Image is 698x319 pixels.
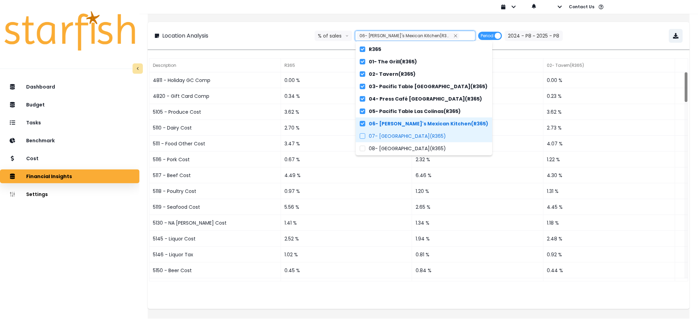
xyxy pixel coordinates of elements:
[281,247,413,263] div: 1.02 %
[281,72,413,88] div: 0.00 %
[544,152,675,167] div: 1.22 %
[412,167,544,183] div: 6.46 %
[412,247,544,263] div: 0.81 %
[149,120,281,136] div: 5110 - Dairy Cost
[281,278,413,294] div: 0.12 %
[281,231,413,247] div: 2.52 %
[26,102,45,108] p: Budget
[281,183,413,199] div: 0.97 %
[149,104,281,120] div: 5105 - Produce Cost
[149,88,281,104] div: 4820 - Gift Card Comp
[281,59,413,72] div: R365
[149,72,281,88] div: 4811 - Holiday GC Comp
[544,199,675,215] div: 4.45 %
[281,136,413,152] div: 3.47 %
[412,231,544,247] div: 1.94 %
[412,278,544,294] div: 0.19 %
[505,31,563,41] button: 2024 - P8 ~ 2025 - P8
[149,263,281,278] div: 5150 - Beer Cost
[281,167,413,183] div: 4.49 %
[544,231,675,247] div: 2.48 %
[369,120,488,127] span: 06- [PERSON_NAME]'s Mexican Kitchen(R365)
[149,231,281,247] div: 5145 - Liquor Cost
[281,88,413,104] div: 0.34 %
[345,32,349,39] svg: arrow down line
[544,183,675,199] div: 1.31 %
[149,199,281,215] div: 5119 - Seafood Cost
[454,34,458,38] svg: close
[149,247,281,263] div: 5146 - Liquor Tax
[544,104,675,120] div: 3.62 %
[369,83,488,90] span: 03- Pacific Table [GEOGRAPHIC_DATA](R365)
[281,263,413,278] div: 0.45 %
[544,167,675,183] div: 4.30 %
[149,59,281,72] div: Description
[369,58,417,65] span: 01- The Grill(R365)
[369,46,381,53] span: R365
[544,72,675,88] div: 0.00 %
[412,215,544,231] div: 1.34 %
[281,215,413,231] div: 1.41 %
[544,88,675,104] div: 0.23 %
[315,31,352,41] button: % of salesarrow down line
[26,156,39,162] p: Cost
[26,138,55,144] p: Benchmark
[544,263,675,278] div: 0.44 %
[26,120,41,126] p: Tasks
[281,104,413,120] div: 3.62 %
[412,183,544,199] div: 1.20 %
[369,145,446,152] span: 08- [GEOGRAPHIC_DATA](R365)
[149,183,281,199] div: 5118 - Poultry Cost
[412,199,544,215] div: 2.65 %
[544,247,675,263] div: 0.92 %
[281,120,413,136] div: 2.70 %
[412,263,544,278] div: 0.84 %
[544,59,675,72] div: 02- Tavern(R365)
[369,108,461,115] span: 05- Pacific Table Las Colinas(R365)
[26,84,55,90] p: Dashboard
[544,278,675,294] div: 0.15 %
[162,32,208,40] p: Location Analysis
[544,120,675,136] div: 2.73 %
[360,33,454,39] span: 06- [PERSON_NAME]'s Mexican Kitchen(R365)
[281,152,413,167] div: 0.67 %
[544,136,675,152] div: 4.07 %
[412,152,544,167] div: 2.32 %
[369,71,416,78] span: 02- Tavern(R365)
[544,215,675,231] div: 1.18 %
[149,215,281,231] div: 5130 - NA [PERSON_NAME] Cost
[149,278,281,294] div: 5151 - Beer Tax
[369,133,446,140] span: 07- [GEOGRAPHIC_DATA](R365)
[369,95,482,102] span: 04- Press Café [GEOGRAPHIC_DATA](R365)
[149,167,281,183] div: 5117 - Beef Cost
[149,136,281,152] div: 5111 - Food Other Cost
[481,32,494,40] span: Period
[452,32,459,39] button: Remove
[281,199,413,215] div: 5.56 %
[357,32,459,39] div: 06- Maria's Mexican Kitchen(R365)
[149,152,281,167] div: 5116 - Pork Cost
